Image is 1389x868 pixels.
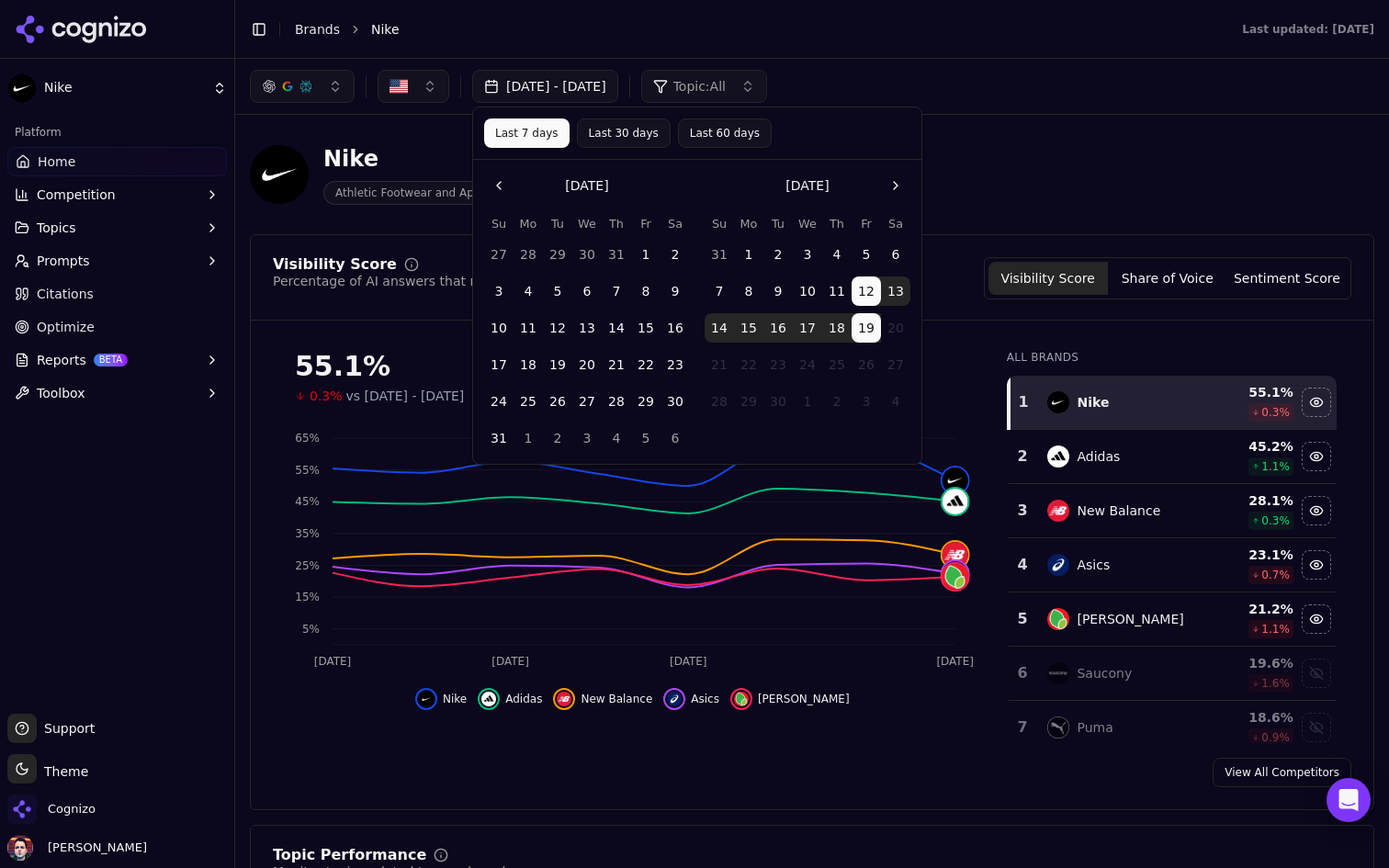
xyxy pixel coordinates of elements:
th: Wednesday [572,215,602,232]
tspan: 35% [295,527,320,540]
button: Friday, August 8th, 2025 [631,276,661,306]
button: Sunday, August 10th, 2025 [484,313,514,343]
tspan: 65% [295,432,320,445]
button: Hide nike data [1302,388,1331,417]
span: Adidas [505,692,542,706]
div: 55.1 % [1210,383,1293,401]
button: Friday, September 5th, 2025 [852,240,881,269]
th: Friday [631,215,661,232]
th: Wednesday [793,215,822,232]
span: Prompts [37,252,90,270]
img: Nike [250,145,309,204]
button: Show puma data [1302,713,1331,742]
button: Wednesday, August 20th, 2025 [572,350,602,379]
button: Sunday, September 14th, 2025, selected [705,313,734,343]
button: Thursday, July 31st, 2025 [602,240,631,269]
div: [PERSON_NAME] [1077,610,1183,628]
button: Wednesday, September 3rd, 2025 [572,423,602,453]
span: [PERSON_NAME] [758,692,850,706]
button: Last 60 days [678,118,772,148]
button: Hide brooks data [1302,604,1331,634]
button: Sunday, August 31st, 2025 [705,240,734,269]
a: Brands [295,22,340,37]
span: 0.3 % [1261,513,1290,528]
img: asics [943,561,968,587]
button: Wednesday, August 27th, 2025 [572,387,602,416]
button: Wednesday, August 6th, 2025 [572,276,602,306]
th: Tuesday [763,215,793,232]
button: Monday, September 1st, 2025 [734,240,763,269]
span: BETA [94,354,128,366]
button: Sunday, September 7th, 2025 [705,276,734,306]
button: Monday, August 4th, 2025 [514,276,543,306]
button: Last 7 days [484,118,570,148]
tr: 7pumaPuma18.6%0.9%Show puma data [1009,701,1337,755]
img: Cognizo [7,795,37,824]
div: 21.2 % [1210,600,1293,618]
img: nike [943,468,968,493]
button: Last 30 days [577,118,671,148]
img: nike [419,692,434,706]
button: Saturday, September 13th, 2025, selected [881,276,910,306]
span: Optimize [37,318,95,336]
button: Wednesday, September 10th, 2025 [793,276,822,306]
div: 19.6 % [1210,654,1293,672]
button: Tuesday, September 16th, 2025, selected [763,313,793,343]
button: Tuesday, September 2nd, 2025 [763,240,793,269]
span: Asics [691,692,719,706]
button: Monday, August 25th, 2025 [514,387,543,416]
button: Hide nike data [415,688,467,710]
span: 1.6 % [1261,676,1290,691]
table: August 2025 [484,215,690,453]
button: Wednesday, August 13th, 2025 [572,313,602,343]
button: Tuesday, September 9th, 2025 [763,276,793,306]
button: Hide new balance data [1302,496,1331,525]
button: Visibility Score [988,262,1108,295]
tspan: 55% [295,464,320,477]
th: Thursday [822,215,852,232]
span: Topics [37,219,76,237]
th: Saturday [661,215,690,232]
button: Thursday, August 21st, 2025 [602,350,631,379]
span: Toolbox [37,384,85,402]
button: Monday, July 28th, 2025 [514,240,543,269]
span: New Balance [581,692,652,706]
tr: 4asicsAsics23.1%0.7%Hide asics data [1009,538,1337,592]
span: vs [DATE] - [DATE] [346,387,465,405]
button: Thursday, August 28th, 2025 [602,387,631,416]
div: Last updated: [DATE] [1242,22,1374,37]
div: All Brands [1007,350,1337,365]
button: Toolbox [7,378,227,408]
tspan: 25% [295,559,320,572]
span: Cognizo [48,801,96,817]
span: Competition [37,186,116,204]
a: Home [7,147,227,176]
button: Today, Friday, September 19th, 2025, selected [852,313,881,343]
th: Sunday [705,215,734,232]
tr: 6sauconySaucony19.6%1.6%Show saucony data [1009,647,1337,701]
button: Thursday, September 4th, 2025 [602,423,631,453]
img: new balance [1047,500,1069,522]
button: Hide brooks data [730,688,850,710]
button: Sunday, July 27th, 2025 [484,240,514,269]
img: saucony [1047,662,1069,684]
div: 7 [1016,716,1030,738]
img: adidas [943,489,968,514]
img: Deniz Ozcan [7,835,33,861]
button: Tuesday, August 26th, 2025 [543,387,572,416]
div: 28.1 % [1210,491,1293,510]
tspan: 45% [295,496,320,509]
tr: 3new balanceNew Balance28.1%0.3%Hide new balance data [1009,484,1337,538]
button: Monday, August 18th, 2025 [514,350,543,379]
a: View All Competitors [1213,758,1351,787]
button: Thursday, August 7th, 2025 [602,276,631,306]
img: new balance [557,692,571,706]
button: Monday, September 8th, 2025 [734,276,763,306]
button: Tuesday, August 19th, 2025 [543,350,572,379]
button: Hide adidas data [1302,442,1331,471]
button: Tuesday, September 2nd, 2025 [543,423,572,453]
button: Thursday, September 4th, 2025 [822,240,852,269]
button: Friday, August 29th, 2025 [631,387,661,416]
div: Nike [323,144,514,174]
div: 6 [1016,662,1030,684]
